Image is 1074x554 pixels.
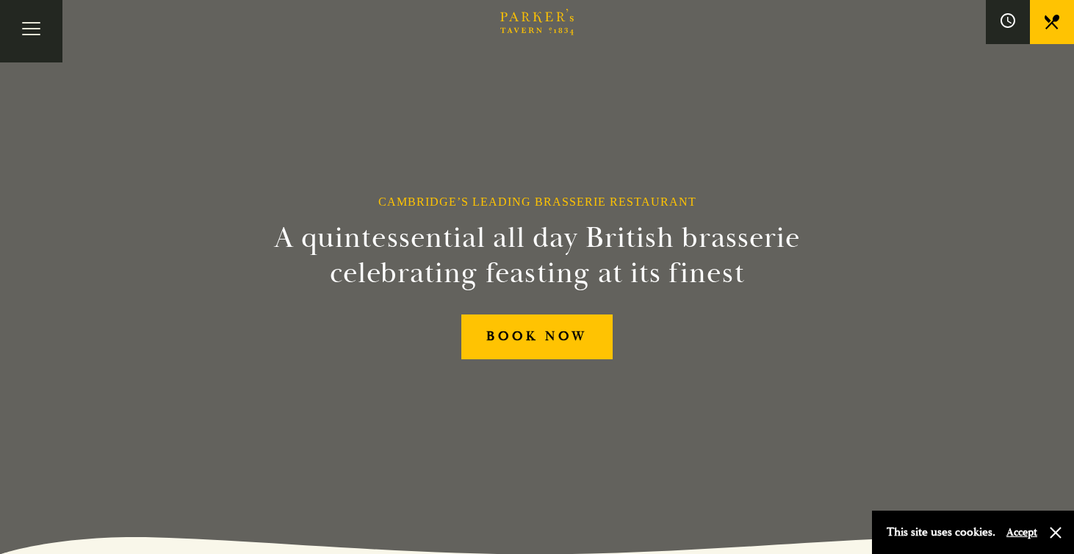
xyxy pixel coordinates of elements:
h2: A quintessential all day British brasserie celebrating feasting at its finest [202,220,872,291]
p: This site uses cookies. [887,522,995,543]
button: Close and accept [1048,525,1063,540]
button: Accept [1006,525,1037,539]
h1: Cambridge’s Leading Brasserie Restaurant [378,195,696,209]
a: BOOK NOW [461,314,613,359]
